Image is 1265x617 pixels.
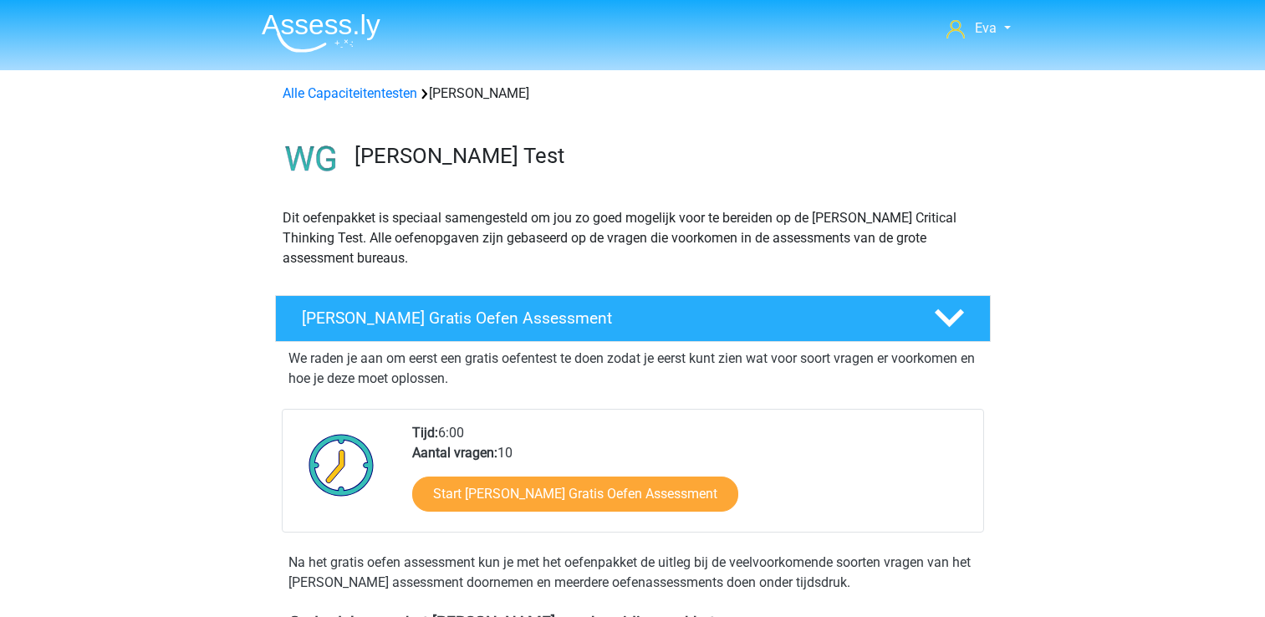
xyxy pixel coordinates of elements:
[412,425,438,441] b: Tijd:
[282,553,984,593] div: Na het gratis oefen assessment kun je met het oefenpakket de uitleg bij de veelvoorkomende soorte...
[940,18,1017,38] a: Eva
[975,20,997,36] span: Eva
[302,308,907,328] h4: [PERSON_NAME] Gratis Oefen Assessment
[268,295,997,342] a: [PERSON_NAME] Gratis Oefen Assessment
[355,143,977,169] h3: [PERSON_NAME] Test
[412,445,497,461] b: Aantal vragen:
[299,423,384,507] img: Klok
[276,84,990,104] div: [PERSON_NAME]
[276,124,347,195] img: watson glaser
[412,477,738,512] a: Start [PERSON_NAME] Gratis Oefen Assessment
[400,423,982,532] div: 6:00 10
[262,13,380,53] img: Assessly
[283,208,983,268] p: Dit oefenpakket is speciaal samengesteld om jou zo goed mogelijk voor te bereiden op de [PERSON_N...
[288,349,977,389] p: We raden je aan om eerst een gratis oefentest te doen zodat je eerst kunt zien wat voor soort vra...
[283,85,417,101] a: Alle Capaciteitentesten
